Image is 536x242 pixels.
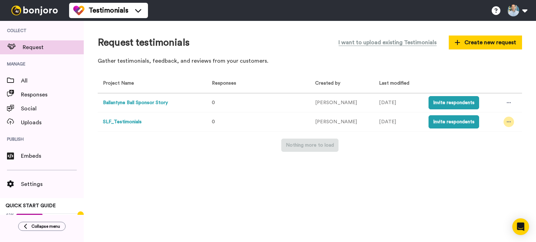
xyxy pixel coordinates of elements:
[455,38,516,47] span: Create new request
[6,203,56,208] span: QUICK START GUIDE
[374,112,423,132] td: [DATE]
[73,5,84,16] img: tm-color.svg
[310,93,374,112] td: [PERSON_NAME]
[374,74,423,93] th: Last modified
[512,218,529,235] div: Open Intercom Messenger
[21,104,84,113] span: Social
[103,118,142,126] button: SLF_Testimonials
[8,6,61,15] img: bj-logo-header-white.svg
[98,74,204,93] th: Project Name
[77,211,84,218] div: Tooltip anchor
[310,74,374,93] th: Created by
[23,43,84,52] span: Request
[21,180,84,188] span: Settings
[89,6,128,15] span: Testimonials
[103,99,168,107] button: Ballantyne Ball Sponsor Story
[21,118,84,127] span: Uploads
[310,112,374,132] td: [PERSON_NAME]
[281,139,338,152] button: Nothing more to load
[21,77,84,85] span: All
[31,224,60,229] span: Collapse menu
[449,36,522,49] button: Create new request
[212,119,215,124] span: 0
[98,57,522,65] p: Gather testimonials, feedback, and reviews from your customers.
[21,91,84,99] span: Responses
[98,37,189,48] h1: Request testimonials
[21,152,84,160] span: Embeds
[374,93,423,112] td: [DATE]
[18,222,66,231] button: Collapse menu
[6,212,15,218] span: 42%
[429,115,479,128] button: Invite respondents
[212,100,215,105] span: 0
[429,96,479,109] button: Invite respondents
[209,81,236,86] span: Responses
[333,35,442,50] button: I want to upload existing Testimonials
[338,38,437,47] span: I want to upload existing Testimonials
